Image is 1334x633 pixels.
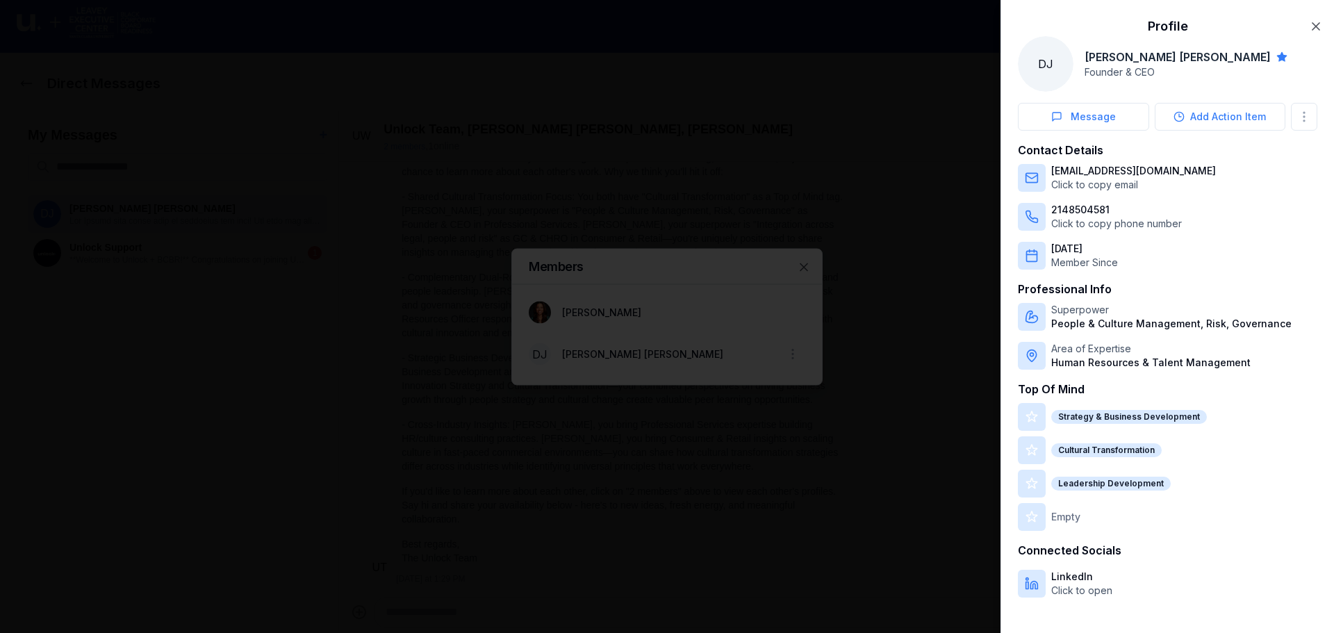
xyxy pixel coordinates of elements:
[1085,65,1287,79] p: Founder & CEO
[1018,542,1317,559] h3: Connected Socials
[1018,36,1073,92] span: DJ
[1051,303,1292,317] p: Superpower
[1051,584,1112,598] p: Click to open
[1018,281,1317,297] h3: Professional Info
[1051,443,1162,457] div: Cultural Transformation
[1051,570,1112,584] p: LinkedIn
[1051,410,1207,424] div: Strategy & Business Development
[1051,342,1251,356] p: Area of Expertise
[1051,510,1080,524] p: Empty
[1051,217,1182,231] p: Click to copy phone number
[1051,164,1216,178] p: [EMAIL_ADDRESS][DOMAIN_NAME]
[1018,17,1317,36] h2: Profile
[1051,477,1171,491] div: Leadership Development
[1051,256,1118,270] p: Member Since
[1018,381,1317,397] h3: Top Of Mind
[1018,142,1317,158] h3: Contact Details
[1051,203,1182,217] p: 2148504581
[1051,356,1251,370] p: Human Resources & Talent Management
[1051,178,1216,192] p: Click to copy email
[1051,242,1118,256] p: [DATE]
[1051,317,1292,331] p: People & Culture Management, Risk, Governance
[1018,103,1149,131] button: Message
[1085,49,1271,65] h2: [PERSON_NAME] [PERSON_NAME]
[1155,103,1286,131] button: Add Action Item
